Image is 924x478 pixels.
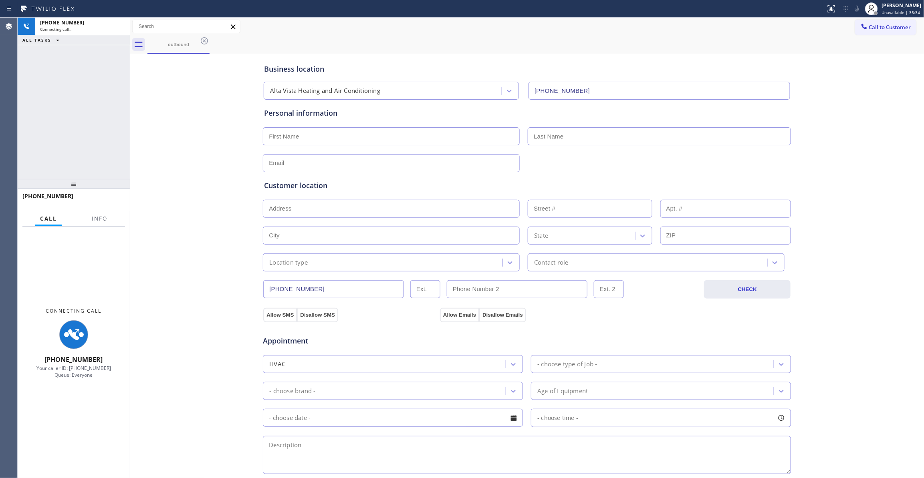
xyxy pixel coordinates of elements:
[36,365,111,378] span: Your caller ID: [PHONE_NUMBER] Queue: Everyone
[534,231,548,240] div: State
[410,280,440,298] input: Ext.
[269,258,308,267] div: Location type
[148,41,209,47] div: outbound
[87,211,112,227] button: Info
[537,386,588,396] div: Age of Equipment
[529,82,790,100] input: Phone Number
[882,10,920,15] span: Unavailable | 35:34
[528,200,652,218] input: Street #
[263,280,404,298] input: Phone Number
[534,258,568,267] div: Contact role
[263,200,520,218] input: Address
[537,414,578,422] span: - choose time -
[537,360,597,369] div: - choose type of job -
[264,180,790,191] div: Customer location
[263,154,520,172] input: Email
[269,360,285,369] div: HVAC
[22,192,73,200] span: [PHONE_NUMBER]
[855,20,916,35] button: Call to Customer
[479,308,526,322] button: Disallow Emails
[297,308,338,322] button: Disallow SMS
[46,307,102,314] span: Connecting Call
[45,355,103,364] span: [PHONE_NUMBER]
[263,335,438,346] span: Appointment
[447,280,587,298] input: Phone Number 2
[18,35,67,45] button: ALL TASKS
[263,127,520,145] input: First Name
[263,308,297,322] button: Allow SMS
[594,280,624,298] input: Ext. 2
[22,37,51,43] span: ALL TASKS
[869,24,911,31] span: Call to Customer
[660,200,791,218] input: Apt. #
[269,386,315,396] div: - choose brand -
[528,127,791,145] input: Last Name
[660,227,791,245] input: ZIP
[40,215,57,222] span: Call
[92,215,107,222] span: Info
[40,26,73,32] span: Connecting call…
[133,20,240,33] input: Search
[263,227,520,245] input: City
[440,308,479,322] button: Allow Emails
[264,64,790,74] div: Business location
[263,409,523,427] input: - choose date -
[851,3,863,14] button: Mute
[882,2,922,9] div: [PERSON_NAME]
[704,280,791,299] button: CHECK
[35,211,62,227] button: Call
[40,19,84,26] span: [PHONE_NUMBER]
[264,108,790,118] div: Personal information
[270,86,380,96] div: Alta Vista Heating and Air Conditioning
